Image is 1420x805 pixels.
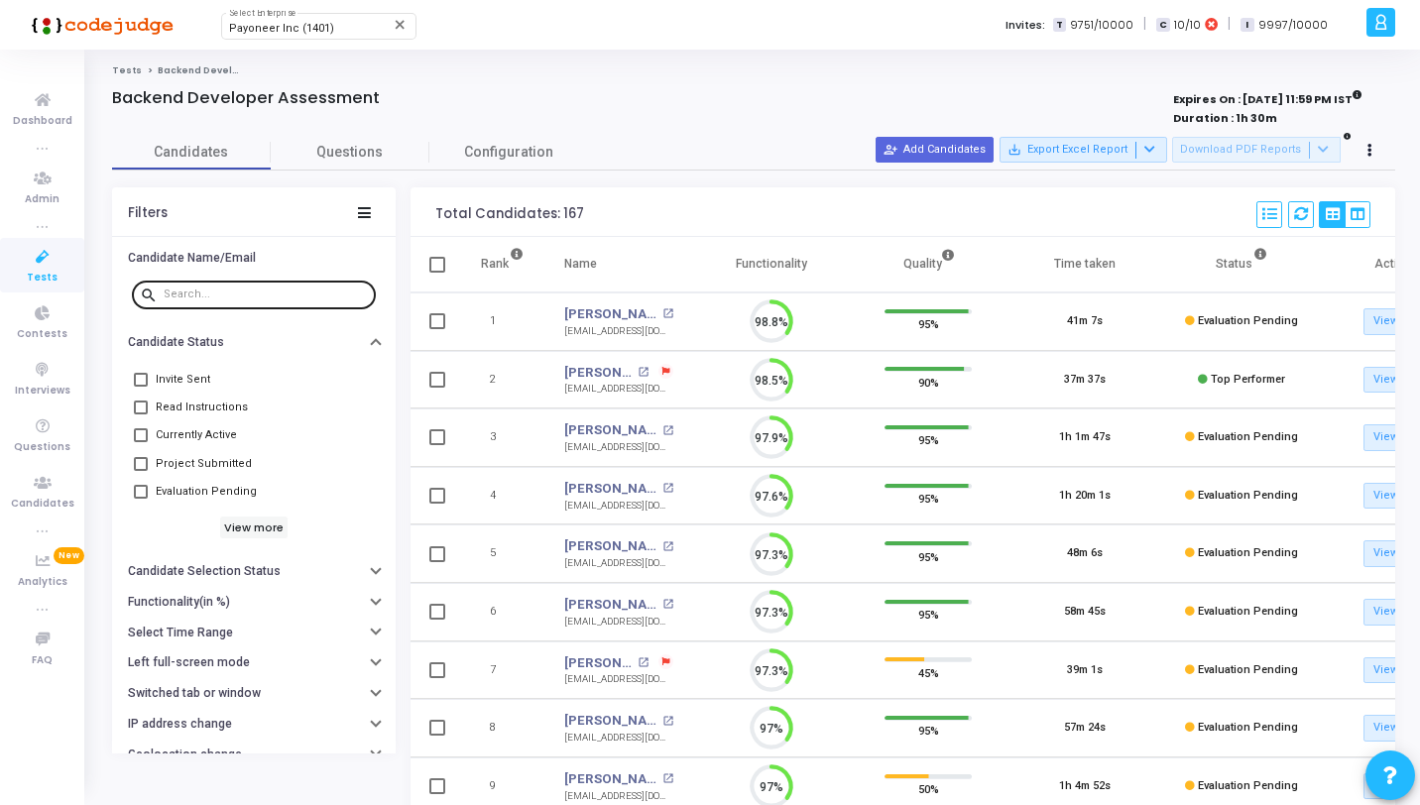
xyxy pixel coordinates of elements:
span: Candidates [11,496,74,513]
div: 1h 1m 47s [1059,429,1111,446]
span: 95% [918,314,939,334]
h6: Functionality(in %) [128,595,230,610]
h6: Geolocation change [128,747,242,762]
div: [EMAIL_ADDRESS][DOMAIN_NAME] [564,731,673,746]
span: Configuration [464,142,553,163]
button: IP address change [112,709,396,740]
h6: Select Time Range [128,626,233,640]
span: 10/10 [1174,17,1201,34]
nav: breadcrumb [112,64,1395,77]
strong: Expires On : [DATE] 11:59 PM IST [1173,86,1362,108]
span: Evaluation Pending [1198,314,1298,327]
button: Download PDF Reports [1172,137,1341,163]
span: Backend Developer Assessment [158,64,321,76]
th: Quality [850,237,1006,292]
h6: Switched tab or window [128,686,261,701]
div: [EMAIL_ADDRESS][DOMAIN_NAME] [564,789,673,804]
span: Dashboard [13,113,72,130]
span: 95% [918,605,939,625]
div: [EMAIL_ADDRESS][DOMAIN_NAME] [564,382,673,397]
div: 57m 24s [1064,720,1106,737]
span: Evaluation Pending [1198,663,1298,676]
span: Questions [271,142,429,163]
a: [PERSON_NAME] Shit [564,363,633,383]
div: 39m 1s [1067,662,1103,679]
h6: Candidate Name/Email [128,251,256,266]
span: Evaluation Pending [1198,605,1298,618]
div: [EMAIL_ADDRESS][DOMAIN_NAME] [564,615,673,630]
div: [EMAIL_ADDRESS][DOMAIN_NAME] [564,440,673,455]
span: | [1228,14,1231,35]
button: Candidate Selection Status [112,556,396,587]
div: 37m 37s [1064,372,1106,389]
h6: View more [220,517,289,538]
button: Select Time Range [112,617,396,647]
span: Evaluation Pending [1198,721,1298,734]
td: 3 [460,408,544,467]
mat-icon: open_in_new [638,657,649,668]
td: 1 [460,292,544,351]
span: 90% [918,372,939,392]
span: 95% [918,546,939,566]
span: Analytics [18,574,67,591]
span: Project Submitted [156,452,252,476]
td: 4 [460,467,544,525]
span: Questions [14,439,70,456]
span: Evaluation Pending [1198,430,1298,443]
span: Top Performer [1211,373,1285,386]
th: Status [1163,237,1320,292]
span: Payoneer Inc (1401) [229,22,334,35]
span: 50% [918,779,939,799]
span: Evaluation Pending [1198,489,1298,502]
input: Search... [164,288,368,300]
div: 1h 20m 1s [1059,488,1111,505]
a: [PERSON_NAME] [564,479,657,499]
span: 95% [918,430,939,450]
span: Interviews [15,383,70,400]
mat-icon: open_in_new [662,425,673,436]
span: New [54,547,84,564]
button: Functionality(in %) [112,587,396,618]
span: Read Instructions [156,396,248,419]
h6: Candidate Status [128,335,224,350]
h6: IP address change [128,717,232,732]
a: [PERSON_NAME] [564,711,657,731]
h4: Backend Developer Assessment [112,88,380,108]
mat-icon: search [140,286,164,303]
span: Tests [27,270,58,287]
a: [PERSON_NAME] [564,595,657,615]
span: T [1053,18,1066,33]
span: Evaluation Pending [1198,779,1298,792]
mat-icon: open_in_new [638,367,649,378]
div: [EMAIL_ADDRESS][DOMAIN_NAME] [564,499,673,514]
div: 58m 45s [1064,604,1106,621]
a: [PERSON_NAME] [564,536,657,556]
span: 45% [918,662,939,682]
mat-icon: save_alt [1007,143,1021,157]
a: Tests [112,64,142,76]
td: 6 [460,583,544,641]
span: C [1156,18,1169,33]
h6: Candidate Selection Status [128,564,281,579]
span: Currently Active [156,423,237,447]
span: 9751/10000 [1070,17,1133,34]
button: Geolocation change [112,740,396,770]
span: I [1241,18,1253,33]
div: 41m 7s [1067,313,1103,330]
span: FAQ [32,652,53,669]
div: [EMAIL_ADDRESS][DOMAIN_NAME] [564,672,673,687]
div: Time taken [1054,253,1116,275]
button: Add Candidates [876,137,994,163]
a: [PERSON_NAME] [564,420,657,440]
span: 95% [918,721,939,741]
button: Switched tab or window [112,678,396,709]
div: Name [564,253,597,275]
div: [EMAIL_ADDRESS][DOMAIN_NAME] [564,556,673,571]
mat-icon: person_add_alt [884,143,897,157]
span: 9997/10000 [1258,17,1328,34]
span: 95% [918,489,939,509]
td: 8 [460,699,544,757]
mat-icon: Clear [393,17,409,33]
a: [PERSON_NAME] [564,304,657,324]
